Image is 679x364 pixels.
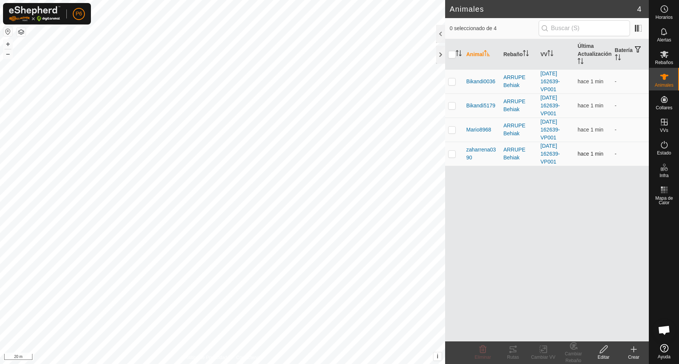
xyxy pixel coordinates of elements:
[523,51,529,57] p-sorticon: Activar para ordenar
[539,20,630,36] input: Buscar (S)
[659,173,668,178] span: Infra
[619,354,649,361] div: Crear
[578,151,603,157] span: 23 sept 2025, 10:03
[656,106,672,110] span: Collares
[558,350,588,364] div: Cambiar Rebaño
[433,352,442,361] button: i
[437,353,438,359] span: i
[541,95,560,116] a: [DATE] 162639-VP001
[466,78,495,86] span: Bikandi0036
[657,38,671,42] span: Alertas
[615,55,621,61] p-sorticon: Activar para ordenar
[466,126,491,134] span: Mario8968
[450,5,637,14] h2: Animales
[484,51,490,57] p-sorticon: Activar para ordenar
[503,73,534,89] div: ARRUPE Behiak
[658,355,671,359] span: Ayuda
[541,143,560,165] a: [DATE] 162639-VP001
[578,102,603,109] span: 23 sept 2025, 10:03
[3,49,12,58] button: –
[236,354,261,361] a: Contáctenos
[450,24,539,32] span: 0 seleccionado de 4
[503,146,534,162] div: ARRUPE Behiak
[503,98,534,113] div: ARRUPE Behiak
[541,119,560,141] a: [DATE] 162639-VP001
[578,59,584,65] p-sorticon: Activar para ordenar
[612,142,649,166] td: -
[528,354,558,361] div: Cambiar VV
[547,51,553,57] p-sorticon: Activar para ordenar
[463,39,500,70] th: Animal
[612,39,649,70] th: Batería
[612,69,649,93] td: -
[3,27,12,36] button: Restablecer Mapa
[541,70,560,92] a: [DATE] 162639-VP001
[75,10,82,18] span: P6
[588,354,619,361] div: Editar
[578,127,603,133] span: 23 sept 2025, 10:03
[649,341,679,362] a: Ayuda
[475,355,491,360] span: Eliminar
[17,28,26,37] button: Capas del Mapa
[575,39,611,70] th: Última Actualización
[3,40,12,49] button: +
[651,196,677,205] span: Mapa de Calor
[538,39,575,70] th: VV
[500,39,537,70] th: Rebaño
[653,319,676,341] div: Chat abierto
[656,15,673,20] span: Horarios
[456,51,462,57] p-sorticon: Activar para ordenar
[578,78,603,84] span: 23 sept 2025, 10:03
[637,3,641,15] span: 4
[503,122,534,138] div: ARRUPE Behiak
[655,60,673,65] span: Rebaños
[657,151,671,155] span: Estado
[466,102,495,110] span: Bikandi5179
[612,93,649,118] td: -
[612,118,649,142] td: -
[466,146,497,162] span: zaharrena0390
[655,83,673,87] span: Animales
[660,128,668,133] span: VVs
[184,354,227,361] a: Política de Privacidad
[9,6,60,21] img: Logo Gallagher
[498,354,528,361] div: Rutas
